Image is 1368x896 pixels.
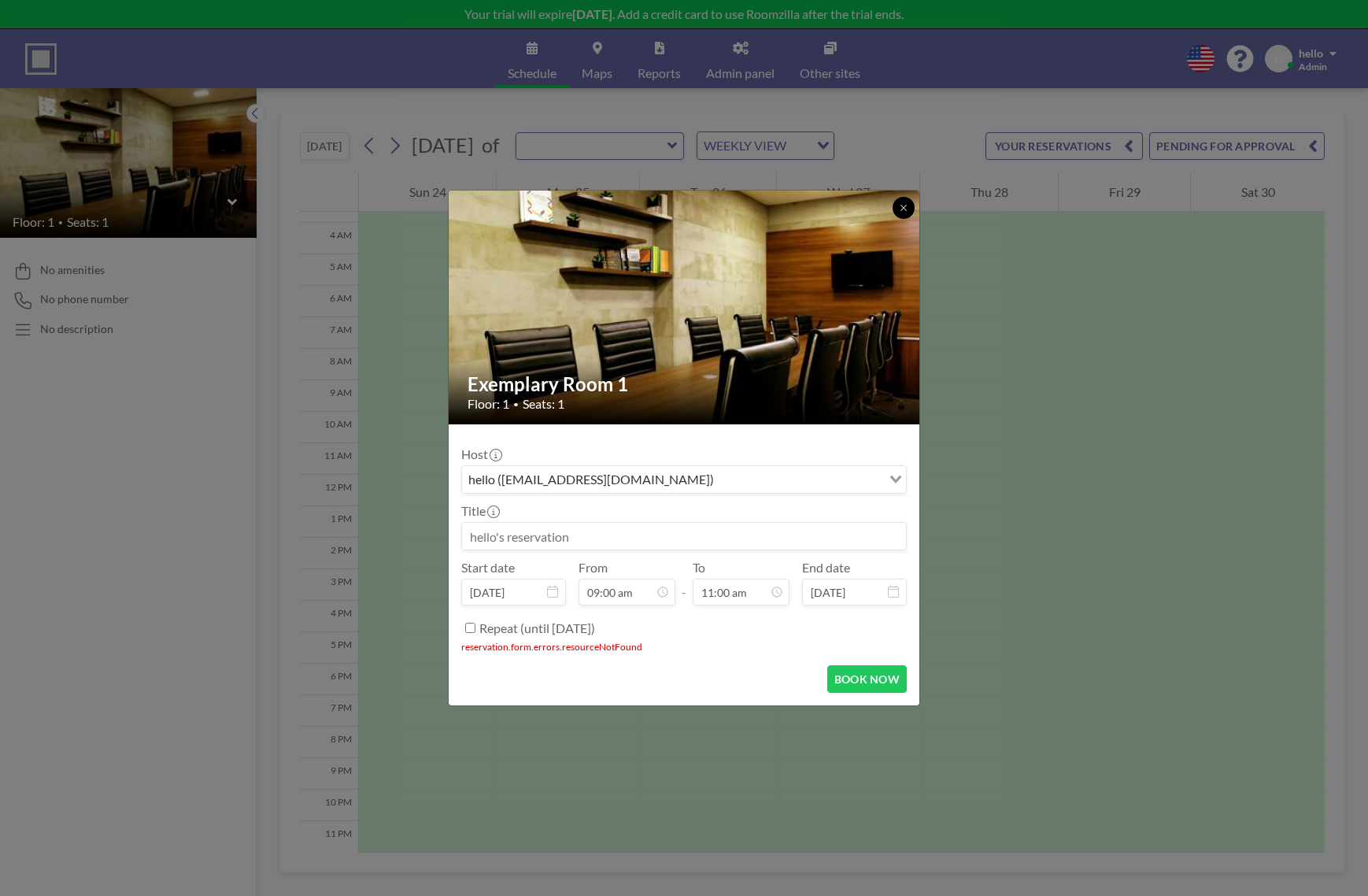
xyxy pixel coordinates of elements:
span: Floor: 1 [468,396,509,412]
label: To [693,560,705,576]
div: Search for option [462,466,906,493]
img: 537.jpg [449,150,921,465]
label: Title [461,503,498,519]
input: Search for option [719,469,880,490]
h2: Exemplary Room 1 [468,372,902,396]
label: Start date [461,560,515,576]
input: hello's reservation [462,523,906,550]
span: hello ([EMAIL_ADDRESS][DOMAIN_NAME]) [465,469,717,490]
span: • [513,398,519,410]
label: Host [461,446,501,462]
label: Repeat (until [DATE]) [479,620,595,636]
span: - [682,565,686,600]
label: End date [802,560,850,576]
label: From [579,560,608,576]
button: BOOK NOW [827,665,907,693]
span: Seats: 1 [523,396,564,412]
li: reservation.form.errors.resourceNotFound [461,641,907,653]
